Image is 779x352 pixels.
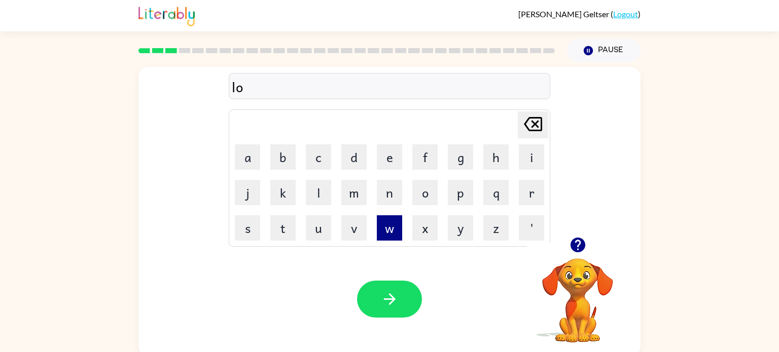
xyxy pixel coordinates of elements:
button: h [483,144,509,170]
div: lo [232,76,547,97]
button: y [448,215,473,241]
video: Your browser must support playing .mp4 files to use Literably. Please try using another browser. [527,243,628,344]
img: Literably [138,4,195,26]
button: m [341,180,367,205]
button: v [341,215,367,241]
button: ' [519,215,544,241]
button: n [377,180,402,205]
button: g [448,144,473,170]
button: x [412,215,438,241]
button: d [341,144,367,170]
button: u [306,215,331,241]
button: k [270,180,296,205]
button: p [448,180,473,205]
button: c [306,144,331,170]
button: i [519,144,544,170]
button: f [412,144,438,170]
button: s [235,215,260,241]
button: l [306,180,331,205]
a: Logout [613,9,638,19]
button: w [377,215,402,241]
button: t [270,215,296,241]
button: q [483,180,509,205]
button: Pause [567,39,641,62]
button: j [235,180,260,205]
div: ( ) [518,9,641,19]
button: z [483,215,509,241]
button: e [377,144,402,170]
button: b [270,144,296,170]
button: o [412,180,438,205]
button: r [519,180,544,205]
span: [PERSON_NAME] Geltser [518,9,611,19]
button: a [235,144,260,170]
